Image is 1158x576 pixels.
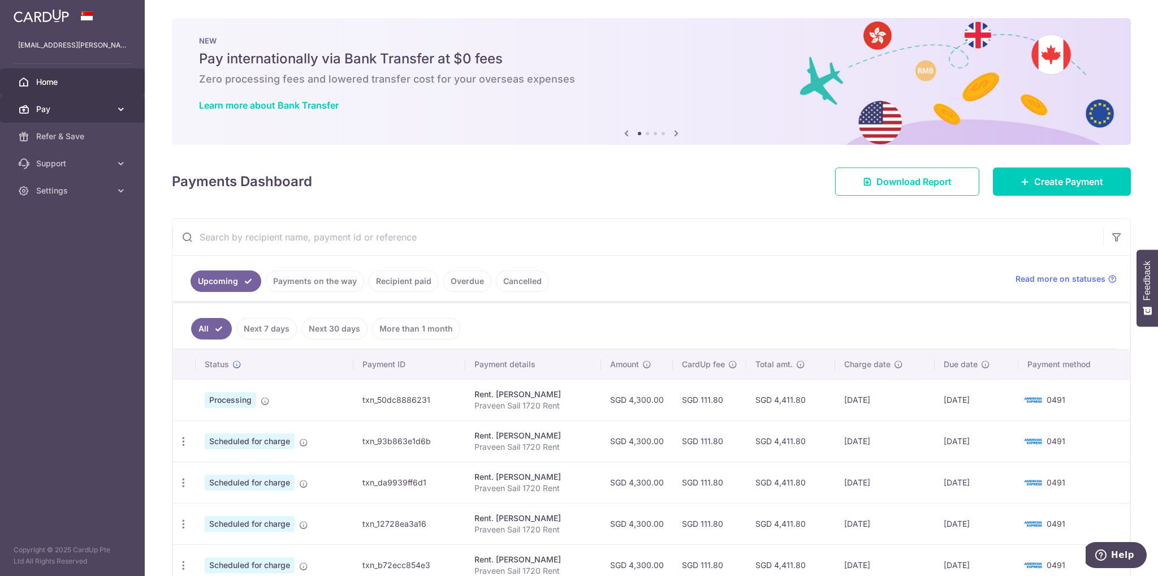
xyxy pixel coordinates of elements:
[601,462,673,503] td: SGD 4,300.00
[993,167,1131,196] a: Create Payment
[18,40,127,51] p: [EMAIL_ADDRESS][PERSON_NAME][DOMAIN_NAME]
[1137,250,1158,326] button: Feedback - Show survey
[935,503,1018,544] td: [DATE]
[835,420,935,462] td: [DATE]
[172,171,312,192] h4: Payments Dashboard
[601,503,673,544] td: SGD 4,300.00
[236,318,297,339] a: Next 7 days
[353,350,465,379] th: Payment ID
[682,359,725,370] span: CardUp fee
[1022,435,1044,448] img: Bank Card
[14,9,69,23] img: CardUp
[474,471,592,483] div: Rent. [PERSON_NAME]
[205,475,295,491] span: Scheduled for charge
[191,318,232,339] a: All
[1016,273,1117,285] a: Read more on statuses
[844,359,891,370] span: Charge date
[601,379,673,420] td: SGD 4,300.00
[1022,517,1044,531] img: Bank Card
[746,379,835,420] td: SGD 4,411.80
[372,318,460,339] a: More than 1 month
[673,379,746,420] td: SGD 111.80
[935,462,1018,503] td: [DATE]
[746,503,835,544] td: SGD 4,411.80
[301,318,368,339] a: Next 30 days
[1022,476,1044,489] img: Bank Card
[876,175,952,188] span: Download Report
[1047,436,1065,446] span: 0491
[474,483,592,494] p: Praveen Sail 1720 Rent
[610,359,639,370] span: Amount
[835,167,979,196] a: Download Report
[496,270,549,292] a: Cancelled
[1047,478,1065,487] span: 0491
[1022,393,1044,407] img: Bank Card
[746,420,835,462] td: SGD 4,411.80
[172,18,1131,145] img: Bank transfer banner
[205,433,295,449] span: Scheduled for charge
[353,379,465,420] td: txn_50dc8886231
[1016,273,1105,285] span: Read more on statuses
[746,462,835,503] td: SGD 4,411.80
[353,420,465,462] td: txn_93b863e1d6b
[673,503,746,544] td: SGD 111.80
[199,36,1104,45] p: NEW
[1022,558,1044,572] img: Bank Card
[205,392,256,408] span: Processing
[1047,560,1065,570] span: 0491
[474,389,592,400] div: Rent. [PERSON_NAME]
[36,158,111,169] span: Support
[172,219,1103,255] input: Search by recipient name, payment id or reference
[474,400,592,411] p: Praveen Sail 1720 Rent
[1142,261,1152,300] span: Feedback
[474,441,592,453] p: Praveen Sail 1720 Rent
[353,462,465,503] td: txn_da9939ff6d1
[36,76,111,88] span: Home
[474,554,592,565] div: Rent. [PERSON_NAME]
[835,503,935,544] td: [DATE]
[443,270,491,292] a: Overdue
[1086,542,1147,570] iframe: Opens a widget where you can find more information
[474,524,592,535] p: Praveen Sail 1720 Rent
[1047,395,1065,405] span: 0491
[199,100,339,111] a: Learn more about Bank Transfer
[835,379,935,420] td: [DATE]
[673,420,746,462] td: SGD 111.80
[474,513,592,524] div: Rent. [PERSON_NAME]
[835,462,935,503] td: [DATE]
[205,516,295,532] span: Scheduled for charge
[191,270,261,292] a: Upcoming
[673,462,746,503] td: SGD 111.80
[465,350,601,379] th: Payment details
[601,420,673,462] td: SGD 4,300.00
[199,72,1104,86] h6: Zero processing fees and lowered transfer cost for your overseas expenses
[1018,350,1130,379] th: Payment method
[36,131,111,142] span: Refer & Save
[944,359,978,370] span: Due date
[199,50,1104,68] h5: Pay internationally via Bank Transfer at $0 fees
[755,359,793,370] span: Total amt.
[36,185,111,196] span: Settings
[266,270,364,292] a: Payments on the way
[36,104,111,115] span: Pay
[369,270,439,292] a: Recipient paid
[935,379,1018,420] td: [DATE]
[474,430,592,441] div: Rent. [PERSON_NAME]
[205,359,229,370] span: Status
[1034,175,1103,188] span: Create Payment
[353,503,465,544] td: txn_12728ea3a16
[205,557,295,573] span: Scheduled for charge
[1047,519,1065,528] span: 0491
[935,420,1018,462] td: [DATE]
